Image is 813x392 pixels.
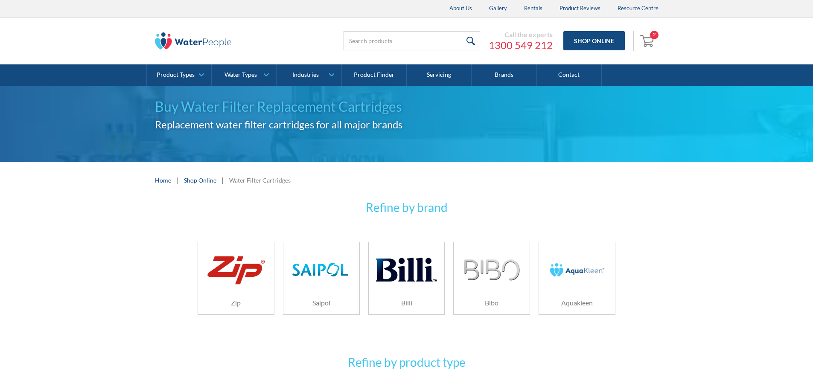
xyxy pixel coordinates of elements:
[155,198,659,216] h3: Refine by brand
[640,34,656,47] img: shopping cart
[155,117,659,132] h2: Replacement water filter cartridges for all major brands
[221,175,225,185] div: |
[292,71,319,78] div: Industries
[453,242,530,315] a: BiboBibo
[376,250,437,290] img: Billi
[155,32,232,49] img: The Water People
[155,176,171,185] a: Home
[368,242,445,315] a: BilliBilli
[155,96,659,117] h1: Buy Water Filter Replacement Cartridges
[463,259,520,281] img: Bibo
[155,353,659,371] h3: Refine by product type
[537,64,602,86] a: Contact
[206,252,266,288] img: Zip
[229,176,291,185] div: Water Filter Cartridges
[283,242,360,315] a: SaipolSaipol
[198,298,274,308] h6: Zip
[369,298,445,308] h6: Billi
[454,298,530,308] h6: Bibo
[277,64,341,86] a: Industries
[407,64,472,86] a: Servicing
[539,242,615,315] a: AquakleenAquakleen
[547,250,607,290] img: Aquakleen
[489,39,553,52] a: 1300 549 212
[650,31,659,39] div: 2
[489,30,553,39] div: Call the experts
[184,176,216,185] a: Shop Online
[175,175,180,185] div: |
[344,31,480,50] input: Search products
[539,298,615,308] h6: Aquakleen
[342,64,407,86] a: Product Finder
[728,349,813,392] iframe: podium webchat widget bubble
[563,31,625,50] a: Shop Online
[198,242,274,315] a: ZipZip
[668,258,813,360] iframe: podium webchat widget prompt
[472,64,536,86] a: Brands
[291,261,351,279] img: Saipol
[224,71,257,78] div: Water Types
[212,64,276,86] a: Water Types
[638,31,659,51] a: Open cart containing 2 items
[157,71,195,78] div: Product Types
[283,298,359,308] h6: Saipol
[147,64,211,86] a: Product Types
